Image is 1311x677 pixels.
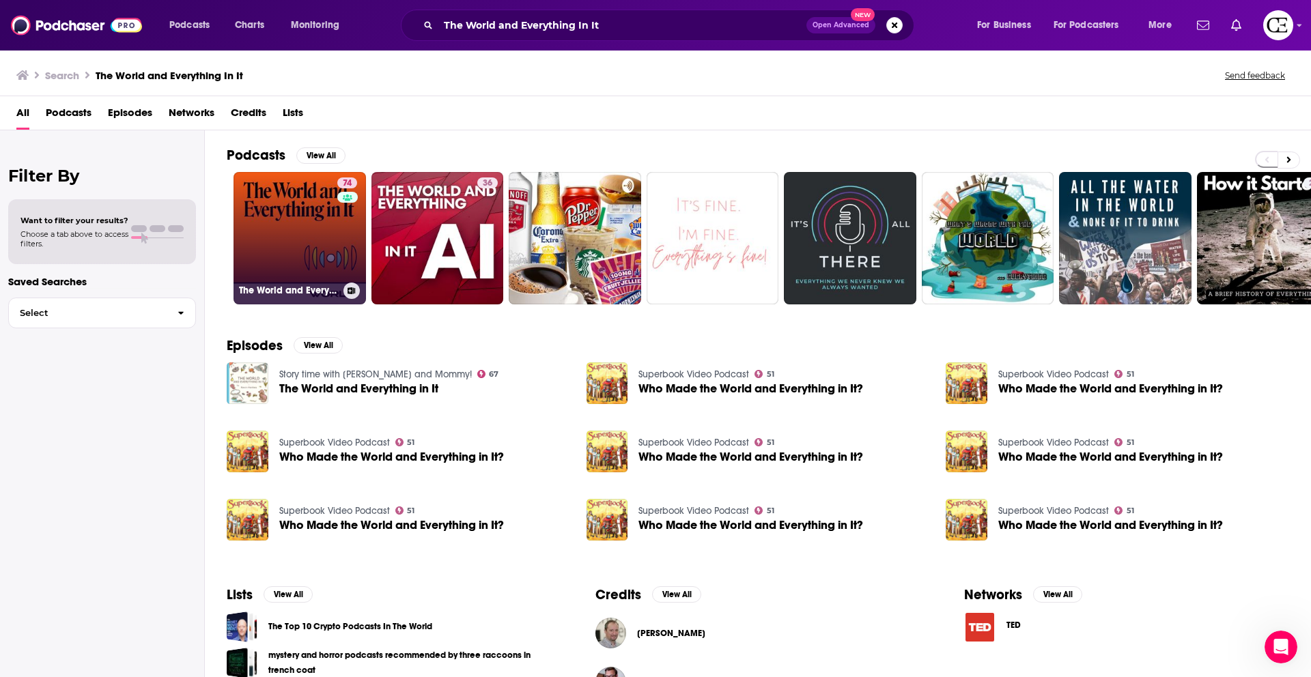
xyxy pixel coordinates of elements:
a: Who Made the World and Everything in It? [946,431,987,472]
a: 51 [755,370,774,378]
h2: Networks [964,586,1022,603]
img: Who Made the World and Everything in It? [227,499,268,541]
span: 51 [407,508,414,514]
a: Who Made the World and Everything in It? [587,362,628,404]
span: Monitoring [291,16,339,35]
a: 51 [395,438,415,446]
span: Who Made the World and Everything in It? [998,519,1223,531]
img: TED logo [964,611,996,643]
a: Who Made the World and Everything in It? [946,362,987,404]
img: Who Made the World and Everything in It? [227,431,268,472]
a: Credits [231,102,266,130]
span: Want to filter your results? [20,216,128,225]
span: Open Advanced [813,22,869,29]
h3: Search [45,69,79,82]
iframe: Intercom live chat [1265,631,1297,663]
img: Dr Andy Northcott [595,618,626,648]
button: open menu [281,14,357,36]
a: 51 [755,506,774,515]
h2: Podcasts [227,147,285,164]
a: Podchaser - Follow, Share and Rate Podcasts [11,12,142,38]
h3: The World and Everything In It [96,69,243,82]
a: Show notifications dropdown [1192,14,1215,37]
p: Saved Searches [8,275,196,288]
span: 74 [343,177,352,190]
a: The World and Everything in It [279,383,438,394]
span: Choose a tab above to access filters. [20,229,128,248]
a: 74The World and Everything In It [234,172,366,304]
span: 67 [489,371,498,377]
a: CreditsView All [595,586,701,603]
button: open menu [1045,14,1139,36]
a: 36 [371,172,504,304]
a: Superbook Video Podcast [279,437,390,448]
span: [PERSON_NAME] [637,628,705,639]
img: Who Made the World and Everything in It? [587,499,628,541]
a: Who Made the World and Everything in It? [279,451,504,463]
img: Who Made the World and Everything in It? [587,431,628,472]
span: New [851,8,875,21]
a: Show notifications dropdown [1226,14,1247,37]
a: Superbook Video Podcast [638,505,749,517]
span: 51 [767,508,774,514]
a: 51 [1114,370,1134,378]
span: 36 [483,177,492,190]
a: Charts [226,14,272,36]
a: Who Made the World and Everything in It? [998,451,1223,463]
a: The Top 10 Crypto Podcasts In The World [227,611,257,642]
a: Superbook Video Podcast [998,505,1109,517]
h2: Filter By [8,166,196,186]
a: NetworksView All [964,586,1082,603]
a: EpisodesView All [227,337,343,354]
span: Logged in as cozyearthaudio [1263,10,1293,40]
a: Superbook Video Podcast [279,505,390,517]
button: TED logoTED [964,611,1289,643]
a: Story time with Philip and Mommy! [279,369,472,380]
button: Select [8,298,196,328]
a: All [16,102,29,130]
span: More [1148,16,1172,35]
img: The World and Everything in It [227,362,268,404]
a: Who Made the World and Everything in It? [638,451,863,463]
span: 51 [1127,440,1134,446]
a: 51 [395,506,415,515]
button: View All [1033,586,1082,603]
button: open menu [1139,14,1189,36]
a: Lists [283,102,303,130]
span: TED [1006,620,1021,631]
h2: Episodes [227,337,283,354]
button: Show profile menu [1263,10,1293,40]
img: Who Made the World and Everything in It? [946,499,987,541]
span: 51 [1127,371,1134,377]
span: Who Made the World and Everything in It? [998,383,1223,394]
a: Podcasts [46,102,91,130]
span: Podcasts [169,16,210,35]
button: View All [264,586,313,603]
a: Who Made the World and Everything in It? [638,519,863,531]
a: PodcastsView All [227,147,346,164]
span: Who Made the World and Everything in It? [279,519,504,531]
h2: Credits [595,586,641,603]
a: 51 [1114,506,1134,515]
span: Charts [235,16,264,35]
a: Superbook Video Podcast [638,369,749,380]
button: open menu [160,14,227,36]
a: 36 [477,177,498,188]
span: For Podcasters [1054,16,1119,35]
button: open menu [968,14,1048,36]
a: 67 [477,370,499,378]
a: Dr Andy Northcott [637,628,705,639]
a: The Top 10 Crypto Podcasts In The World [268,619,432,634]
div: Search podcasts, credits, & more... [414,10,927,41]
button: View All [296,147,346,164]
